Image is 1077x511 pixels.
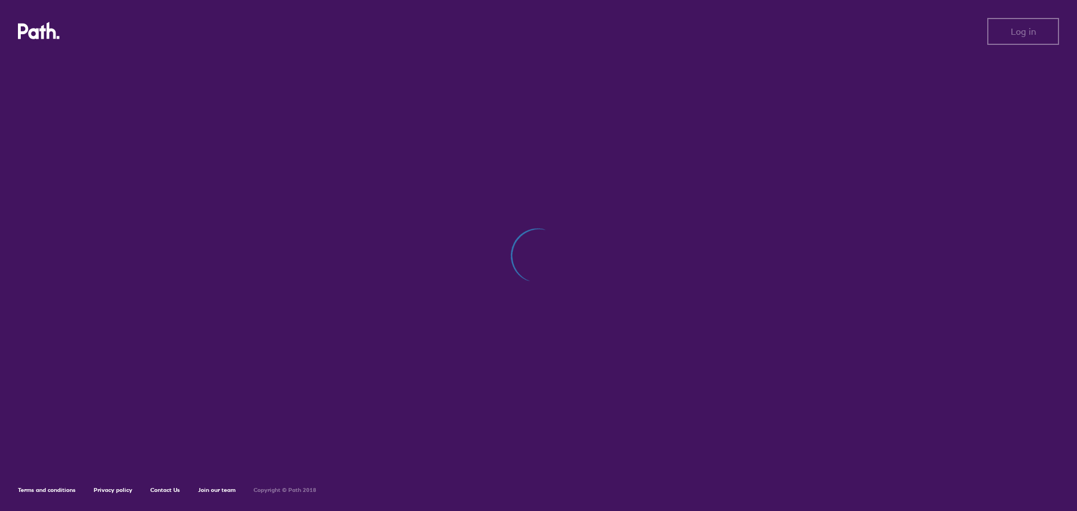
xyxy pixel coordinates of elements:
a: Join our team [198,486,236,494]
span: Log in [1011,26,1036,36]
a: Terms and conditions [18,486,76,494]
h6: Copyright © Path 2018 [254,487,316,494]
a: Privacy policy [94,486,132,494]
button: Log in [987,18,1059,45]
a: Contact Us [150,486,180,494]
